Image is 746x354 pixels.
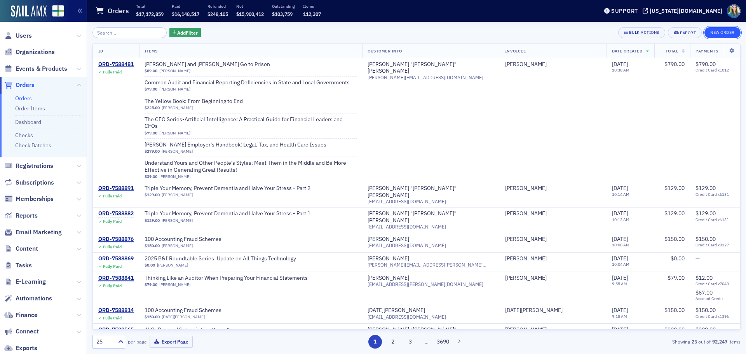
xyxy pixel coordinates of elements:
[145,236,242,243] a: 100 Accounting Fraud Schemes
[145,61,270,68] span: Todd and Julie Chrisley Go to Prison
[145,61,270,68] a: [PERSON_NAME] and [PERSON_NAME] Go to Prison
[98,236,134,243] a: ORD-7588876
[145,98,243,105] span: The Yellow Book: From Beginning to End
[98,210,134,217] a: ORD-7588882
[727,4,741,18] span: Profile
[303,11,321,17] span: 112,307
[52,5,64,17] img: SailAMX
[4,178,54,187] a: Subscriptions
[421,338,432,345] span: …
[103,283,122,288] div: Fully Paid
[690,338,698,345] strong: 25
[404,335,417,349] button: 3
[145,326,242,333] span: ALOnDemand Subscription
[108,6,129,16] h1: Orders
[16,228,62,237] span: Email Marketing
[145,218,160,223] span: $129.00
[159,87,190,92] a: [PERSON_NAME]
[162,192,193,197] a: [PERSON_NAME]
[16,31,32,40] span: Users
[505,61,601,68] span: Jenny Johnston
[145,174,157,179] span: $39.00
[505,210,547,217] a: [PERSON_NAME]
[505,275,601,282] span: Kayla Hoofman
[4,81,35,89] a: Orders
[4,261,32,270] a: Tasks
[4,48,55,56] a: Organizations
[695,217,735,222] span: Credit Card x6131
[47,5,64,18] a: View Homepage
[505,61,547,68] div: [PERSON_NAME]
[4,311,38,319] a: Finance
[16,162,53,170] span: Registrations
[368,75,483,80] span: [PERSON_NAME][EMAIL_ADDRESS][DOMAIN_NAME]
[145,68,157,73] span: $89.00
[695,61,716,68] span: $790.00
[671,255,685,262] span: $0.00
[695,192,735,197] span: Credit Card x6131
[4,244,38,253] a: Content
[668,274,685,281] span: $79.00
[368,210,494,224] a: [PERSON_NAME] "[PERSON_NAME]" [PERSON_NAME]
[145,185,310,192] span: Triple Your Memory, Prevent Dementia and Halve Your Stress - Part 2
[368,199,446,204] span: [EMAIL_ADDRESS][DOMAIN_NAME]
[629,30,659,35] div: Bulk Actions
[612,281,627,286] time: 9:55 AM
[612,67,629,73] time: 10:38 AM
[505,236,547,243] div: [PERSON_NAME]
[4,344,37,352] a: Exports
[368,326,494,340] div: [PERSON_NAME] "[PERSON_NAME]" [PERSON_NAME]
[98,275,134,282] a: ORD-7588841
[159,282,190,287] a: [PERSON_NAME]
[664,307,685,314] span: $150.00
[368,275,409,282] div: [PERSON_NAME]
[368,61,494,75] a: [PERSON_NAME] "[PERSON_NAME]" [PERSON_NAME]
[11,5,47,18] a: SailAMX
[4,277,46,286] a: E-Learning
[668,27,702,38] button: Export
[145,79,350,86] a: Common Audit and Financial Reporting Deficiencies in State and Local Governments
[145,87,157,92] span: $79.00
[145,141,326,148] a: [PERSON_NAME] Employer's Handbook: Legal, Tax, and Health Care Issues
[505,210,601,217] span: Mike Reibling
[436,335,450,349] button: 3690
[695,210,716,217] span: $129.00
[162,218,193,223] a: [PERSON_NAME]
[236,11,264,17] span: $15,900,412
[103,264,122,269] div: Fully Paid
[16,211,38,220] span: Reports
[612,274,628,281] span: [DATE]
[92,27,167,38] input: Search…
[98,185,134,192] a: ORD-7588891
[16,277,46,286] span: E-Learning
[704,28,741,35] a: New Order
[16,261,32,270] span: Tasks
[4,327,39,336] a: Connect
[643,8,725,14] button: [US_STATE][DOMAIN_NAME]
[145,131,157,136] span: $79.00
[505,185,601,192] span: Mike Reibling
[505,326,547,333] div: [PERSON_NAME]
[4,211,38,220] a: Reports
[368,262,494,268] span: [PERSON_NAME][EMAIL_ADDRESS][PERSON_NAME][DOMAIN_NAME][US_STATE]
[157,263,188,268] a: [PERSON_NAME]
[505,275,547,282] div: [PERSON_NAME]
[505,185,547,192] a: [PERSON_NAME]
[16,48,55,56] span: Organizations
[505,255,547,262] div: [PERSON_NAME]
[4,228,62,237] a: Email Marketing
[16,294,52,303] span: Automations
[15,132,33,139] a: Checks
[368,307,425,314] a: [DATE][PERSON_NAME]
[612,192,629,197] time: 10:14 AM
[618,27,665,38] button: Bulk Actions
[505,307,563,314] a: [DATE][PERSON_NAME]
[169,28,201,38] button: AddFilter
[236,3,264,9] p: Net
[368,242,446,248] span: [EMAIL_ADDRESS][DOMAIN_NAME]
[98,61,134,68] div: ORD-7588481
[695,185,716,192] span: $129.00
